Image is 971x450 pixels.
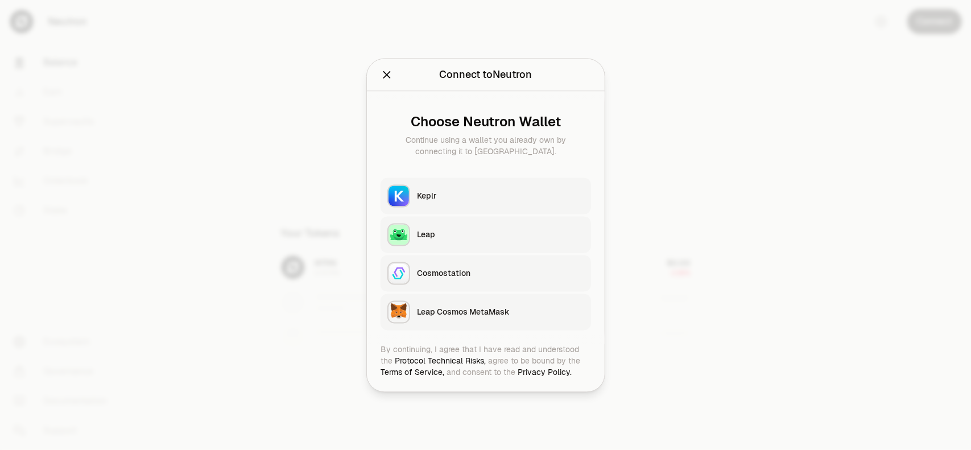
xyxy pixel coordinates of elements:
[381,255,591,291] button: CosmostationCosmostation
[390,134,582,157] div: Continue using a wallet you already own by connecting it to [GEOGRAPHIC_DATA].
[381,67,393,82] button: Close
[389,263,409,283] img: Cosmostation
[389,185,409,206] img: Keplr
[381,367,444,377] a: Terms of Service,
[390,114,582,130] div: Choose Neutron Wallet
[417,229,584,240] div: Leap
[417,306,584,317] div: Leap Cosmos MetaMask
[381,216,591,253] button: LeapLeap
[389,302,409,322] img: Leap Cosmos MetaMask
[518,367,572,377] a: Privacy Policy.
[417,267,584,279] div: Cosmostation
[417,190,584,201] div: Keplr
[395,356,486,366] a: Protocol Technical Risks,
[381,294,591,330] button: Leap Cosmos MetaMaskLeap Cosmos MetaMask
[381,177,591,214] button: KeplrKeplr
[389,224,409,245] img: Leap
[381,344,591,378] div: By continuing, I agree that I have read and understood the agree to be bound by the and consent t...
[439,67,532,82] div: Connect to Neutron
